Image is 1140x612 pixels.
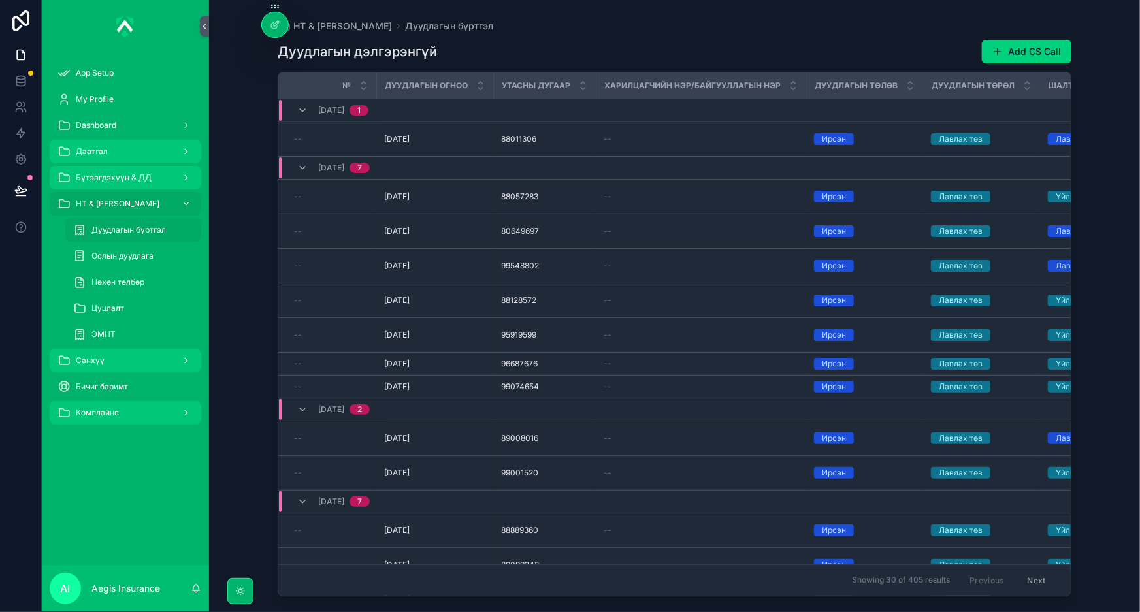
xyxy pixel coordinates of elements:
div: 7 [357,496,362,507]
span: Дуудлагын төлөв [815,80,898,91]
div: 7 [357,163,362,173]
a: -- [294,468,368,478]
a: Лавлах төв [931,295,1032,306]
span: -- [294,381,302,392]
span: НТ & [PERSON_NAME] [76,199,159,209]
span: Дуудлагын төрөл [932,80,1015,91]
a: НТ & [PERSON_NAME] [50,192,201,216]
a: 89099343 [501,560,588,570]
div: Үйлчилгээ [1056,329,1096,341]
a: Лавлагаа [1048,133,1130,145]
span: Showing 30 of 405 results [852,575,950,586]
a: Ослын дуудлага [65,244,201,268]
a: Лавлах төв [931,381,1032,393]
a: -- [604,433,798,443]
span: Даатгал [76,146,108,157]
span: 88011306 [501,134,536,144]
span: -- [604,261,611,271]
span: AI [61,581,71,596]
span: Утасны дугаар [502,80,571,91]
a: Лавлах төв [931,559,1032,571]
a: -- [604,525,798,536]
a: 96687676 [501,359,588,369]
div: Ирсэн [822,133,846,145]
span: -- [294,359,302,369]
span: -- [604,560,611,570]
span: -- [604,226,611,236]
span: [DATE] [318,404,344,415]
a: Үйлчилгээ [1048,524,1130,536]
div: Лавлах төв [939,191,983,202]
span: 99001520 [501,468,538,478]
a: Дуудлагын бүртгэл [405,20,493,33]
a: [DATE] [384,261,485,271]
a: Ирсэн [814,467,915,479]
div: Лавлагаа [1056,133,1092,145]
a: НТ & [PERSON_NAME] [278,20,392,33]
a: Үйлчилгээ [1048,329,1130,341]
a: Үйлчилгээ [1048,191,1130,202]
span: 99074654 [501,381,539,392]
div: Лавлах төв [939,432,983,444]
a: Цуцлалт [65,297,201,320]
a: 89008016 [501,433,588,443]
span: Харилцагчийн нэр/Байгууллагын нэр [605,80,781,91]
a: Санхүү [50,349,201,372]
a: Лавлах төв [931,225,1032,237]
div: Лавлах төв [939,524,983,536]
a: 88011306 [501,134,588,144]
span: Шалтгаан [1049,80,1096,91]
a: -- [294,433,368,443]
span: -- [294,295,302,306]
a: Ирсэн [814,329,915,341]
span: [DATE] [384,134,410,144]
a: -- [294,560,368,570]
a: Үйлчилгээ [1048,381,1130,393]
a: Dashboard [50,114,201,137]
a: Комплайнс [50,401,201,425]
a: Ирсэн [814,260,915,272]
a: My Profile [50,88,201,111]
div: Ирсэн [822,225,846,237]
a: -- [294,134,368,144]
a: Лавлах төв [931,191,1032,202]
a: Лавлагаа [1048,225,1130,237]
span: [DATE] [318,105,344,116]
a: -- [294,295,368,306]
div: Үйлчилгээ [1056,559,1096,571]
span: 89008016 [501,433,538,443]
a: Add CS Call [982,40,1071,63]
a: Үйлчилгээ [1048,559,1130,571]
span: [DATE] [384,359,410,369]
div: Ирсэн [822,559,846,571]
a: [DATE] [384,433,485,443]
span: [DATE] [384,295,410,306]
a: Бүтээгдэхүүн & ДД [50,166,201,189]
div: Лавлах төв [939,329,983,341]
span: -- [294,330,302,340]
div: Лавлагаа [1056,225,1092,237]
a: [DATE] [384,381,485,392]
a: Ирсэн [814,133,915,145]
div: Ирсэн [822,358,846,370]
span: 88057283 [501,191,538,202]
a: -- [604,134,798,144]
span: [DATE] [318,163,344,173]
span: Dashboard [76,120,116,131]
div: 1 [357,105,361,116]
div: Ирсэн [822,295,846,306]
a: Лавлах төв [931,432,1032,444]
span: -- [604,191,611,202]
span: -- [294,226,302,236]
span: ЭМНТ [91,329,116,340]
div: Лавлагаа [1056,260,1092,272]
a: -- [294,226,368,236]
span: Цуцлалт [91,303,124,314]
a: Ирсэн [814,295,915,306]
p: Aegis Insurance [91,582,160,595]
span: Бүтээгдэхүүн & ДД [76,172,152,183]
a: 88128572 [501,295,588,306]
button: Next [1018,570,1055,590]
a: Дуудлагын бүртгэл [65,218,201,242]
a: -- [294,330,368,340]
